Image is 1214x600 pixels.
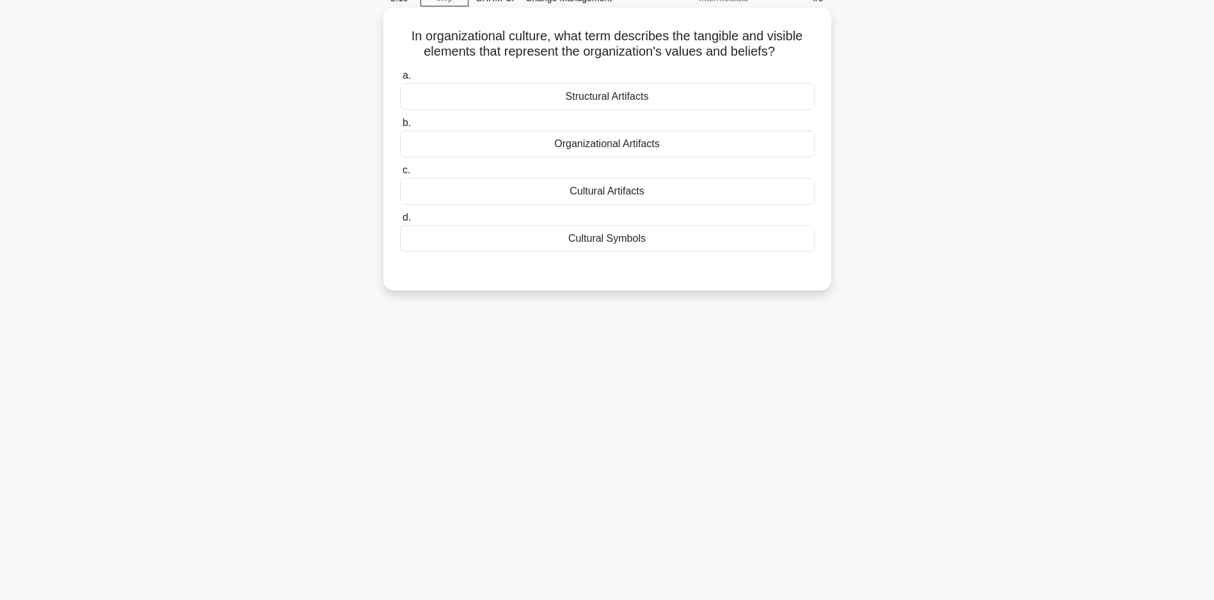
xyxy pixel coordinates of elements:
[399,28,816,60] h5: In organizational culture, what term describes the tangible and visible elements that represent t...
[400,130,815,157] div: Organizational Artifacts
[400,83,815,110] div: Structural Artifacts
[403,212,411,223] span: d.
[400,225,815,252] div: Cultural Symbols
[400,178,815,205] div: Cultural Artifacts
[403,117,411,128] span: b.
[403,70,411,81] span: a.
[403,164,410,175] span: c.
